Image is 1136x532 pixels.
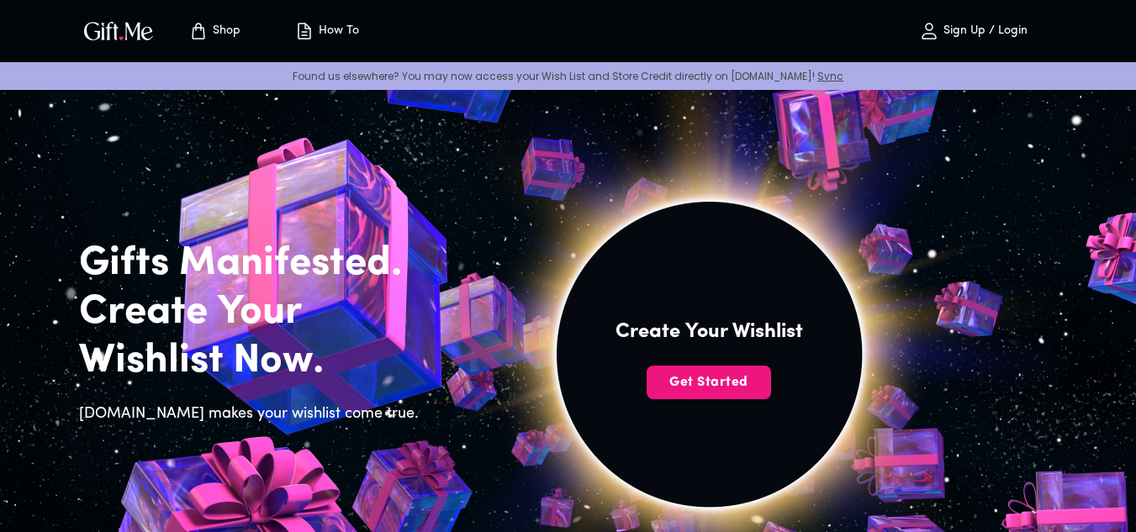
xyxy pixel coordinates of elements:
[79,337,429,386] h2: Wishlist Now.
[79,21,158,41] button: GiftMe Logo
[209,24,240,39] p: Shop
[314,24,359,39] p: How To
[81,18,156,43] img: GiftMe Logo
[817,69,843,83] a: Sync
[294,21,314,41] img: how-to.svg
[79,240,429,288] h2: Gifts Manifested.
[79,403,429,426] h6: [DOMAIN_NAME] makes your wishlist come true.
[168,4,261,58] button: Store page
[890,4,1058,58] button: Sign Up / Login
[939,24,1028,39] p: Sign Up / Login
[647,366,771,399] button: Get Started
[13,69,1123,83] p: Found us elsewhere? You may now access your Wish List and Store Credit directly on [DOMAIN_NAME]!
[647,373,771,392] span: Get Started
[281,4,373,58] button: How To
[616,319,803,345] h4: Create Your Wishlist
[79,288,429,337] h2: Create Your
